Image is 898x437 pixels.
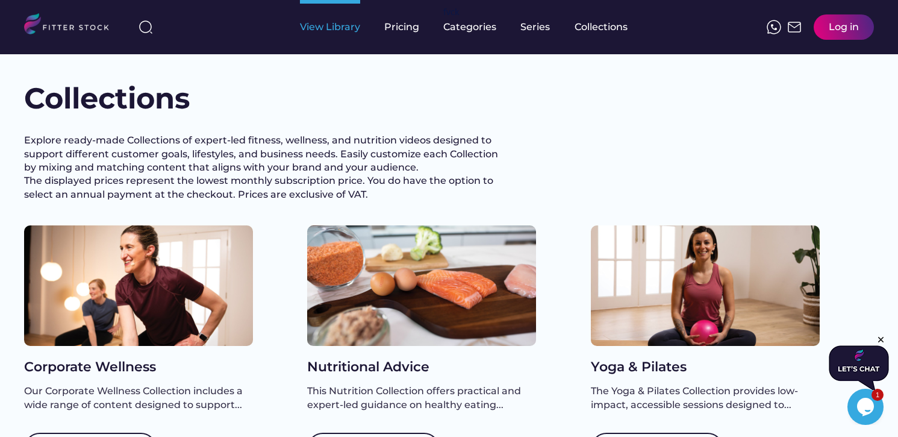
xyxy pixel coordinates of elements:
[307,358,536,377] div: Nutritional Advice
[300,20,360,34] div: View Library
[847,389,886,425] iframe: chat widget
[307,385,536,412] div: This Nutrition Collection offers practical and expert-led guidance on healthy eating...
[24,13,119,38] img: LOGO.svg
[24,134,506,201] h2: Explore ready-made Collections of expert-led fitness, wellness, and nutrition videos designed to ...
[520,20,550,34] div: Series
[24,358,253,377] div: Corporate Wellness
[591,358,820,377] div: Yoga & Pilates
[575,20,628,34] div: Collections
[767,20,781,34] img: meteor-icons_whatsapp%20%281%29.svg
[591,385,820,412] div: The Yoga & Pilates Collection provides low-impact, accessible sessions designed to...
[443,6,459,18] div: fvck
[829,335,889,390] iframe: chat widget
[24,78,190,119] h1: Collections
[384,20,419,34] div: Pricing
[443,20,496,34] div: Categories
[139,20,153,34] img: search-normal%203.svg
[24,385,253,412] div: Our Corporate Wellness Collection includes a wide range of content designed to support...
[829,20,859,34] div: Log in
[787,20,802,34] img: Frame%2051.svg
